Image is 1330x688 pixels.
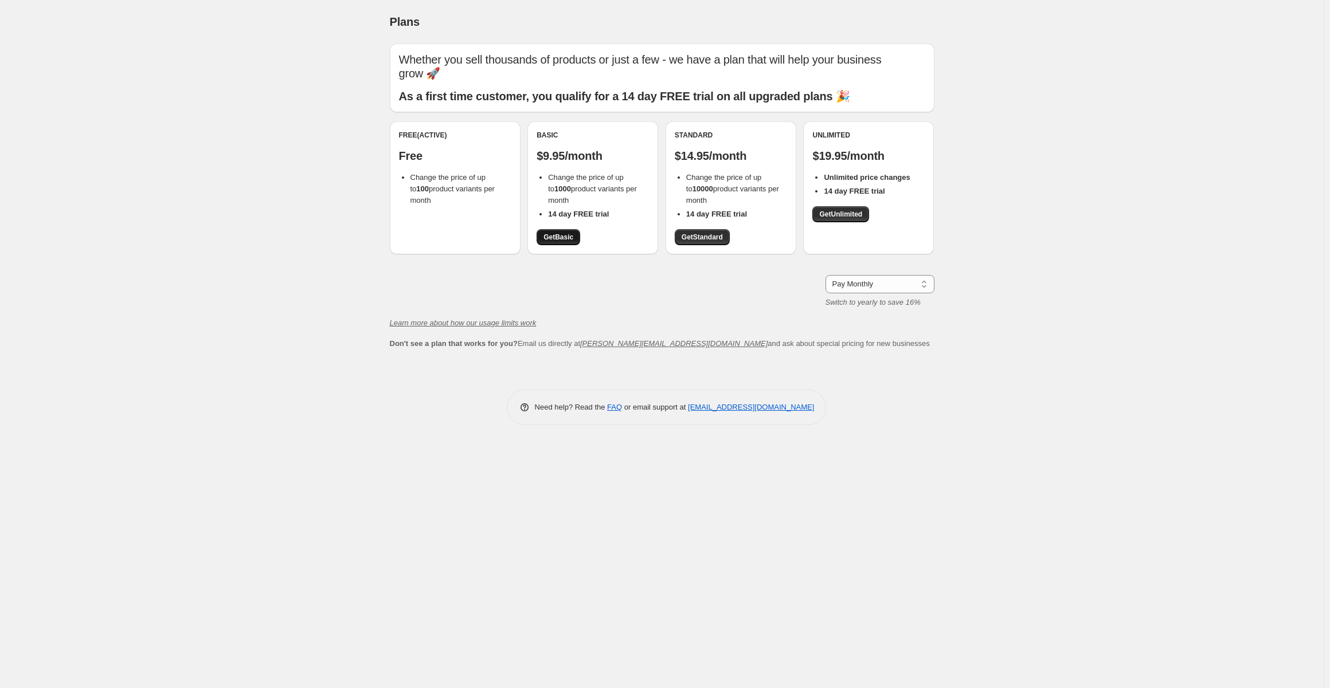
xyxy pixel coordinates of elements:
div: Standard [675,131,787,140]
b: 10000 [693,184,713,193]
a: Learn more about how our usage limits work [390,319,537,327]
p: Free [399,149,511,163]
a: GetStandard [675,229,730,245]
b: Don't see a plan that works for you? [390,339,518,348]
div: Basic [537,131,649,140]
b: 14 day FREE trial [686,210,747,218]
span: or email support at [622,403,688,411]
a: FAQ [607,403,622,411]
div: Unlimited [812,131,925,140]
span: Change the price of up to product variants per month [686,173,779,205]
span: Change the price of up to product variants per month [410,173,495,205]
i: Switch to yearly to save 16% [826,298,921,306]
span: Get Unlimited [819,210,862,219]
p: $9.95/month [537,149,649,163]
a: [PERSON_NAME][EMAIL_ADDRESS][DOMAIN_NAME] [580,339,768,348]
b: As a first time customer, you qualify for a 14 day FREE trial on all upgraded plans 🎉 [399,90,850,103]
p: $14.95/month [675,149,787,163]
b: 1000 [554,184,571,193]
span: Need help? Read the [535,403,608,411]
p: Whether you sell thousands of products or just a few - we have a plan that will help your busines... [399,53,925,80]
span: Get Standard [682,233,723,242]
b: 14 day FREE trial [824,187,885,195]
span: Change the price of up to product variants per month [548,173,637,205]
a: GetUnlimited [812,206,869,222]
span: Plans [390,15,420,28]
span: Email us directly at and ask about special pricing for new businesses [390,339,930,348]
a: [EMAIL_ADDRESS][DOMAIN_NAME] [688,403,814,411]
b: Unlimited price changes [824,173,910,182]
b: 14 day FREE trial [548,210,609,218]
p: $19.95/month [812,149,925,163]
a: GetBasic [537,229,580,245]
b: 100 [416,184,429,193]
span: Get Basic [543,233,573,242]
div: Free (Active) [399,131,511,140]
